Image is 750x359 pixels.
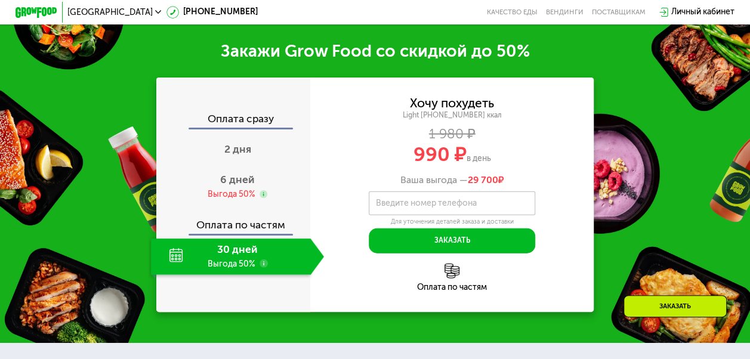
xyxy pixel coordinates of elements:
[310,128,594,140] div: 1 980 ₽
[166,6,258,18] a: [PHONE_NUMBER]
[208,188,255,200] div: Выгода 50%
[369,228,535,253] button: Заказать
[158,114,311,128] div: Оплата сразу
[546,8,584,17] a: Вендинги
[624,295,727,317] div: Заказать
[67,8,152,17] span: [GEOGRAPHIC_DATA]
[487,8,538,17] a: Качество еды
[445,264,459,278] img: l6xcnZfty9opOoJh.png
[413,143,467,166] span: 990 ₽
[592,8,646,17] div: поставщикам
[310,111,594,120] div: Light [PHONE_NUMBER] ккал
[220,174,255,186] span: 6 дней
[468,174,498,185] span: 29 700
[467,153,491,163] span: в день
[310,174,594,185] div: Ваша выгода —
[468,174,504,185] span: ₽
[369,218,535,226] div: Для уточнения деталей заказа и доставки
[410,97,494,109] div: Хочу похудеть
[375,200,476,206] label: Введите номер телефона
[158,209,311,233] div: Оплата по частям
[671,6,734,18] div: Личный кабинет
[224,143,251,156] span: 2 дня
[310,283,594,292] div: Оплата по частям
